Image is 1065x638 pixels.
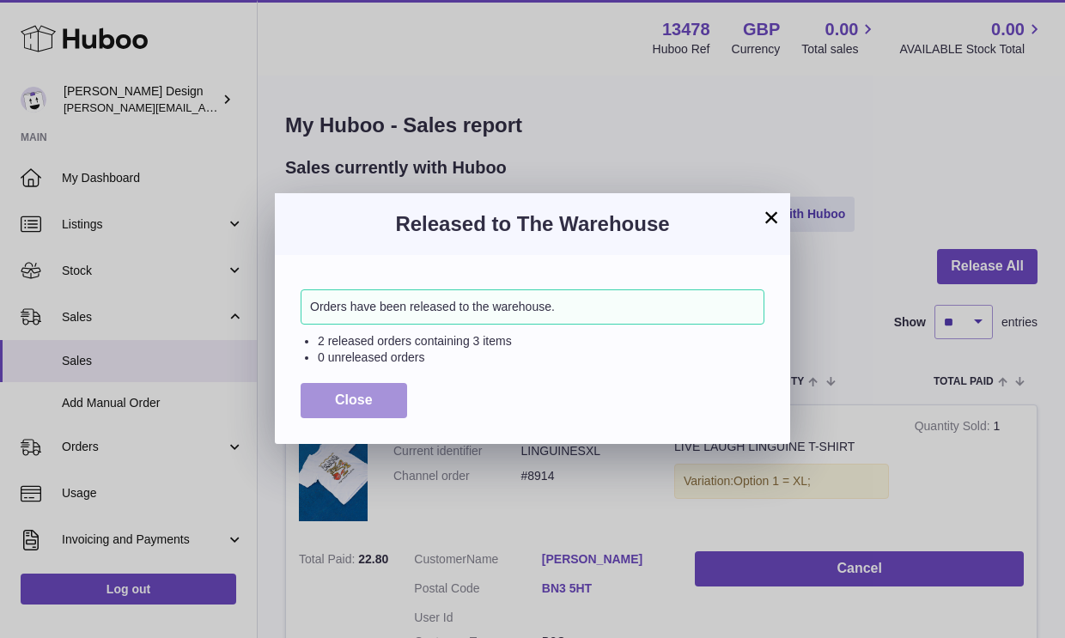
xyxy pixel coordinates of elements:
h3: Released to The Warehouse [301,210,764,238]
li: 0 unreleased orders [318,349,764,366]
button: Close [301,383,407,418]
button: × [761,207,782,228]
div: Orders have been released to the warehouse. [301,289,764,325]
li: 2 released orders containing 3 items [318,333,764,349]
span: Close [335,392,373,407]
